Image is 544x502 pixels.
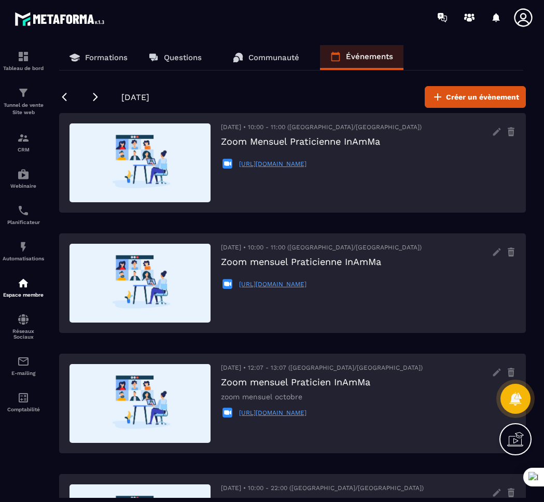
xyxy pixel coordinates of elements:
span: [DATE] • 10:00 - 11:00 ([GEOGRAPHIC_DATA]/[GEOGRAPHIC_DATA]) [221,244,422,251]
p: E-mailing [3,370,44,376]
img: automations [17,168,30,180]
a: formationformationTableau de bord [3,43,44,79]
a: formationformationCRM [3,124,44,160]
a: Événements [320,45,403,70]
img: formation [17,132,30,144]
p: Tableau de bord [3,65,44,71]
img: logo [15,9,108,29]
h3: Zoom Mensuel Praticienne InAmMa [221,136,422,147]
img: formation [17,50,30,63]
img: accountant [17,392,30,404]
p: Événements [346,52,393,61]
p: zoom mensuel octobre [221,393,423,401]
img: automations [17,277,30,289]
a: [URL][DOMAIN_NAME] [239,409,306,416]
a: automationsautomationsAutomatisations [3,233,44,269]
span: Créer un évènement [446,92,519,102]
p: Espace membre [3,292,44,298]
h3: Zoom mensuel Praticien InAmMa [221,376,423,387]
a: formationformationTunnel de vente Site web [3,79,44,124]
a: Questions [138,45,212,70]
img: automations [17,241,30,253]
a: Formations [59,45,138,70]
a: [URL][DOMAIN_NAME] [239,281,306,288]
img: social-network [17,313,30,326]
p: Questions [164,53,202,62]
p: Communauté [248,53,299,62]
img: email [17,355,30,368]
h3: Zoom mensuel Praticienne InAmMa [221,256,422,267]
span: [DATE] • 10:00 - 11:00 ([GEOGRAPHIC_DATA]/[GEOGRAPHIC_DATA]) [221,123,422,131]
p: Tunnel de vente Site web [3,102,44,116]
p: Formations [85,53,128,62]
a: accountantaccountantComptabilité [3,384,44,420]
a: emailemailE-mailing [3,347,44,384]
p: Planificateur [3,219,44,225]
a: automationsautomationsWebinaire [3,160,44,197]
img: default event img [69,364,211,443]
span: [DATE] • 12:07 - 13:07 ([GEOGRAPHIC_DATA]/[GEOGRAPHIC_DATA]) [221,364,423,371]
img: formation [17,87,30,99]
p: Automatisations [3,256,44,261]
a: schedulerschedulerPlanificateur [3,197,44,233]
p: CRM [3,147,44,152]
button: Créer un évènement [425,86,526,108]
img: default event img [69,123,211,202]
img: scheduler [17,204,30,217]
a: Communauté [222,45,310,70]
a: social-networksocial-networkRéseaux Sociaux [3,305,44,347]
a: [URL][DOMAIN_NAME] [239,160,306,168]
p: Réseaux Sociaux [3,328,44,340]
span: [DATE] • 10:00 - 22:00 ([GEOGRAPHIC_DATA]/[GEOGRAPHIC_DATA]) [221,484,424,492]
span: [DATE] [121,92,149,102]
img: default event img [69,244,211,323]
p: Webinaire [3,183,44,189]
a: automationsautomationsEspace membre [3,269,44,305]
p: Comptabilité [3,407,44,412]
